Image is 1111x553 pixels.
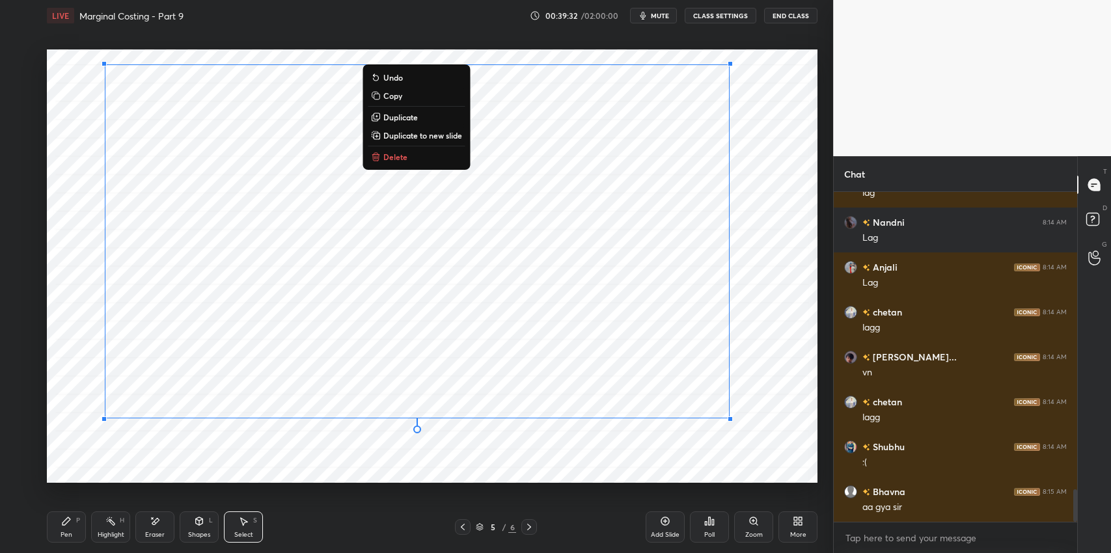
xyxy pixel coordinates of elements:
img: no-rating-badge.077c3623.svg [862,444,870,451]
h6: chetan [870,395,902,409]
img: 3 [844,261,857,274]
img: no-rating-badge.077c3623.svg [862,219,870,226]
div: P [76,517,80,524]
img: no-rating-badge.077c3623.svg [862,399,870,406]
img: iconic-dark.1390631f.png [1014,443,1040,451]
p: Copy [383,90,402,101]
img: no-rating-badge.077c3623.svg [862,354,870,361]
div: More [790,532,806,538]
img: iconic-dark.1390631f.png [1014,488,1040,496]
img: 1887a6d9930d4028aa76f830af21daf5.jpg [844,306,857,319]
span: mute [651,11,669,20]
div: LIVE [47,8,74,23]
img: iconic-dark.1390631f.png [1014,308,1040,316]
div: 8:14 AM [1043,443,1067,451]
div: Add Slide [651,532,679,538]
img: iconic-dark.1390631f.png [1014,263,1040,271]
div: lagg [862,411,1067,424]
div: Pen [61,532,72,538]
h6: Nandni [870,215,905,229]
button: CLASS SETTINGS [685,8,756,23]
div: aa gya sir [862,501,1067,514]
div: lagg [862,321,1067,334]
img: no-rating-badge.077c3623.svg [862,264,870,271]
img: 2378711ff7984aef94120e87beb96a0d.jpg [844,440,857,453]
div: Zoom [745,532,763,538]
div: 8:14 AM [1043,353,1067,361]
div: grid [834,192,1077,522]
div: vn [862,366,1067,379]
p: Duplicate [383,112,418,122]
div: / [502,523,506,531]
button: Undo [368,70,465,85]
button: Duplicate to new slide [368,128,465,143]
p: T [1103,167,1107,176]
h6: Shubhu [870,440,905,453]
p: Delete [383,152,407,162]
img: default.png [844,485,857,498]
img: d1fc2b51372c4068b1b14c9784743864.jpg [844,351,857,364]
h6: Anjali [870,260,898,274]
button: Delete [368,149,465,165]
div: lag [862,187,1067,200]
div: H [120,517,124,524]
div: S [253,517,257,524]
h6: chetan [870,305,902,319]
h6: Bhavna [870,485,905,498]
div: :( [862,456,1067,469]
div: Lag [862,276,1067,290]
div: Poll [704,532,715,538]
div: 8:14 AM [1043,398,1067,406]
img: iconic-dark.1390631f.png [1014,353,1040,361]
div: Select [234,532,253,538]
button: Copy [368,88,465,103]
img: no-rating-badge.077c3623.svg [862,309,870,316]
div: 8:14 AM [1043,219,1067,226]
img: 1887a6d9930d4028aa76f830af21daf5.jpg [844,396,857,409]
div: 5 [486,523,499,531]
button: mute [630,8,677,23]
div: Highlight [98,532,124,538]
p: Undo [383,72,403,83]
h6: [PERSON_NAME]... [870,350,957,364]
p: Duplicate to new slide [383,130,462,141]
p: D [1103,203,1107,213]
img: iconic-dark.1390631f.png [1014,398,1040,406]
div: 6 [508,521,516,533]
img: 775ceea94d154c35b98238d238d3d3f5.jpg [844,216,857,229]
img: no-rating-badge.077c3623.svg [862,489,870,496]
div: Lag [862,232,1067,245]
div: 8:14 AM [1043,308,1067,316]
div: 8:15 AM [1043,488,1067,496]
button: End Class [764,8,817,23]
div: Shapes [188,532,210,538]
div: 8:14 AM [1043,263,1067,271]
div: Eraser [145,532,165,538]
p: G [1102,239,1107,249]
button: Duplicate [368,109,465,125]
p: Chat [834,157,875,191]
div: L [209,517,213,524]
h4: Marginal Costing - Part 9 [79,10,184,22]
